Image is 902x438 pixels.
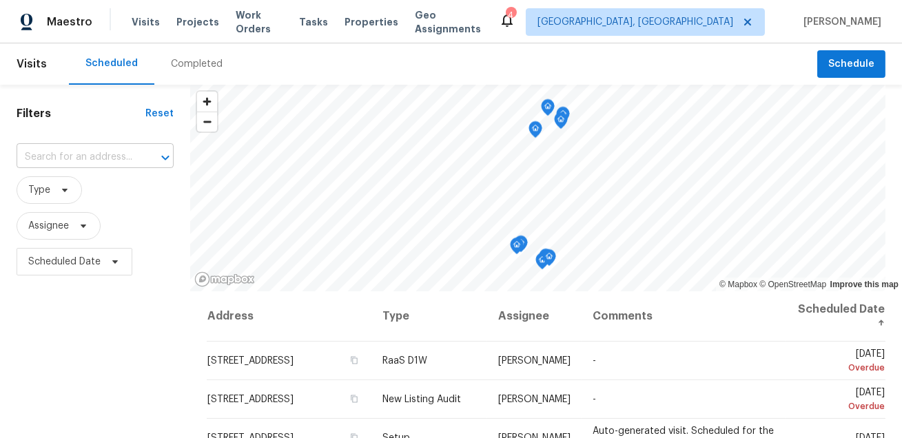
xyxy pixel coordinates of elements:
div: 4 [506,8,515,22]
button: Copy Address [348,354,360,366]
span: Scheduled Date [28,255,101,269]
div: Map marker [539,249,553,270]
span: [STREET_ADDRESS] [207,356,294,366]
span: Work Orders [236,8,283,36]
div: Map marker [541,99,555,121]
div: Map marker [542,249,556,271]
a: Improve this map [830,280,899,289]
span: [PERSON_NAME] [498,356,571,366]
button: Zoom in [197,92,217,112]
span: Visits [17,49,47,79]
span: [GEOGRAPHIC_DATA], [GEOGRAPHIC_DATA] [537,15,733,29]
button: Zoom out [197,112,217,132]
input: Search for an address... [17,147,135,168]
h1: Filters [17,107,145,121]
span: Maestro [47,15,92,29]
a: Mapbox homepage [194,271,255,287]
div: Map marker [510,238,524,259]
span: New Listing Audit [382,395,461,404]
div: Overdue [797,361,885,375]
th: Address [207,291,371,342]
a: Mapbox [719,280,757,289]
span: Projects [176,15,219,29]
span: - [593,356,596,366]
span: [STREET_ADDRESS] [207,395,294,404]
span: [PERSON_NAME] [798,15,881,29]
th: Assignee [487,291,582,342]
canvas: Map [190,85,885,291]
a: OpenStreetMap [759,280,826,289]
span: RaaS D1W [382,356,427,366]
div: Completed [171,57,223,71]
div: Map marker [556,107,570,128]
th: Scheduled Date ↑ [786,291,885,342]
span: - [593,395,596,404]
button: Schedule [817,50,885,79]
span: Geo Assignments [415,8,482,36]
span: Visits [132,15,160,29]
div: Overdue [797,399,885,413]
span: Tasks [299,17,328,27]
button: Copy Address [348,393,360,405]
th: Comments [582,291,785,342]
span: Type [28,183,50,197]
div: Map marker [554,112,568,134]
span: Schedule [828,56,874,73]
div: Reset [145,107,174,121]
div: Map marker [529,121,542,143]
span: [DATE] [797,388,885,413]
th: Type [371,291,487,342]
span: Assignee [28,219,69,233]
button: Open [156,148,175,167]
div: Scheduled [85,56,138,70]
span: [PERSON_NAME] [498,395,571,404]
span: Properties [345,15,398,29]
div: Map marker [535,253,549,274]
div: Map marker [514,236,528,257]
span: [DATE] [797,349,885,375]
